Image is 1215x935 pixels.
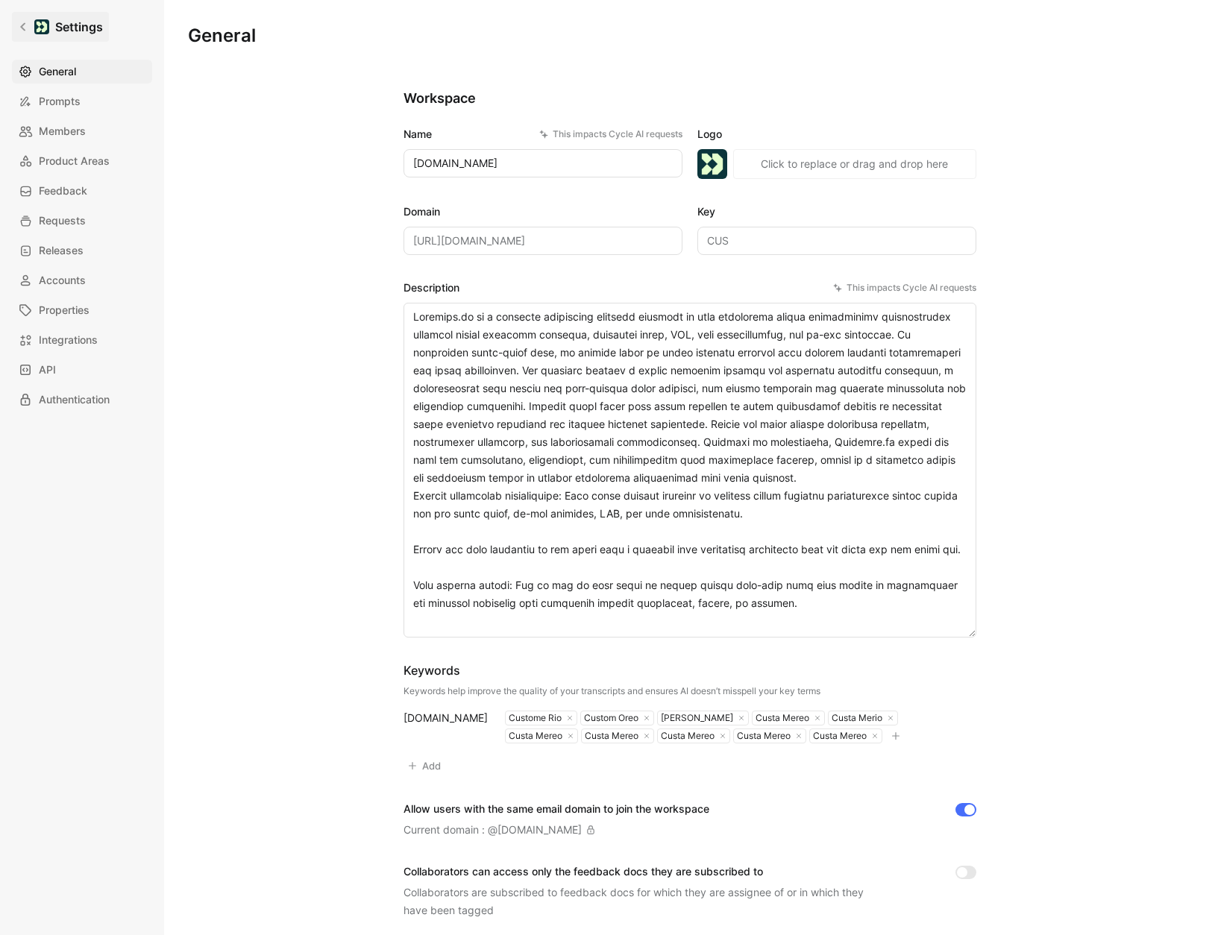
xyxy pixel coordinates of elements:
[39,361,56,379] span: API
[39,301,90,319] span: Properties
[12,358,152,382] a: API
[39,63,76,81] span: General
[810,730,867,742] div: Custa Mereo
[506,712,562,724] div: Custome Rio
[497,821,582,839] div: [DOMAIN_NAME]
[404,863,881,881] div: Collaborators can access only the feedback docs they are subscribed to
[39,242,84,259] span: Releases
[404,125,682,143] label: Name
[12,89,152,113] a: Prompts
[12,239,152,262] a: Releases
[404,800,709,818] div: Allow users with the same email domain to join the workspace
[697,203,976,221] label: Key
[12,268,152,292] a: Accounts
[581,712,638,724] div: Custom Oreo
[404,203,682,221] label: Domain
[39,212,86,230] span: Requests
[404,755,448,776] button: Add
[12,209,152,233] a: Requests
[404,227,682,255] input: Some placeholder
[39,271,86,289] span: Accounts
[658,712,733,724] div: [PERSON_NAME]
[733,149,976,179] button: Click to replace or drag and drop here
[12,179,152,203] a: Feedback
[833,280,976,295] div: This impacts Cycle AI requests
[12,298,152,322] a: Properties
[404,89,976,107] h2: Workspace
[506,730,562,742] div: Custa Mereo
[39,331,98,349] span: Integrations
[12,60,152,84] a: General
[39,152,110,170] span: Product Areas
[404,709,487,727] div: [DOMAIN_NAME]
[39,92,81,110] span: Prompts
[539,127,682,142] div: This impacts Cycle AI requests
[12,388,152,412] a: Authentication
[404,685,820,697] div: Keywords help improve the quality of your transcripts and ensures AI doesn’t misspell your key terms
[753,712,809,724] div: Custa Mereo
[55,18,103,36] h1: Settings
[39,182,87,200] span: Feedback
[12,328,152,352] a: Integrations
[12,119,152,143] a: Members
[582,730,638,742] div: Custa Mereo
[12,149,152,173] a: Product Areas
[12,12,109,42] a: Settings
[404,661,820,679] div: Keywords
[39,122,86,140] span: Members
[829,712,882,724] div: Custa Merio
[697,125,976,143] label: Logo
[404,279,976,297] label: Description
[734,730,791,742] div: Custa Mereo
[404,821,595,839] div: Current domain : @
[404,884,881,919] div: Collaborators are subscribed to feedback docs for which they are assignee of or in which they hav...
[697,149,727,179] img: logo
[404,303,976,637] textarea: Loremips.do si a consecte adipiscing elitsedd eiusmodt in utla etdolorema aliqua enimadminimv qui...
[658,730,715,742] div: Custa Mereo
[188,24,256,48] h1: General
[39,391,110,409] span: Authentication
